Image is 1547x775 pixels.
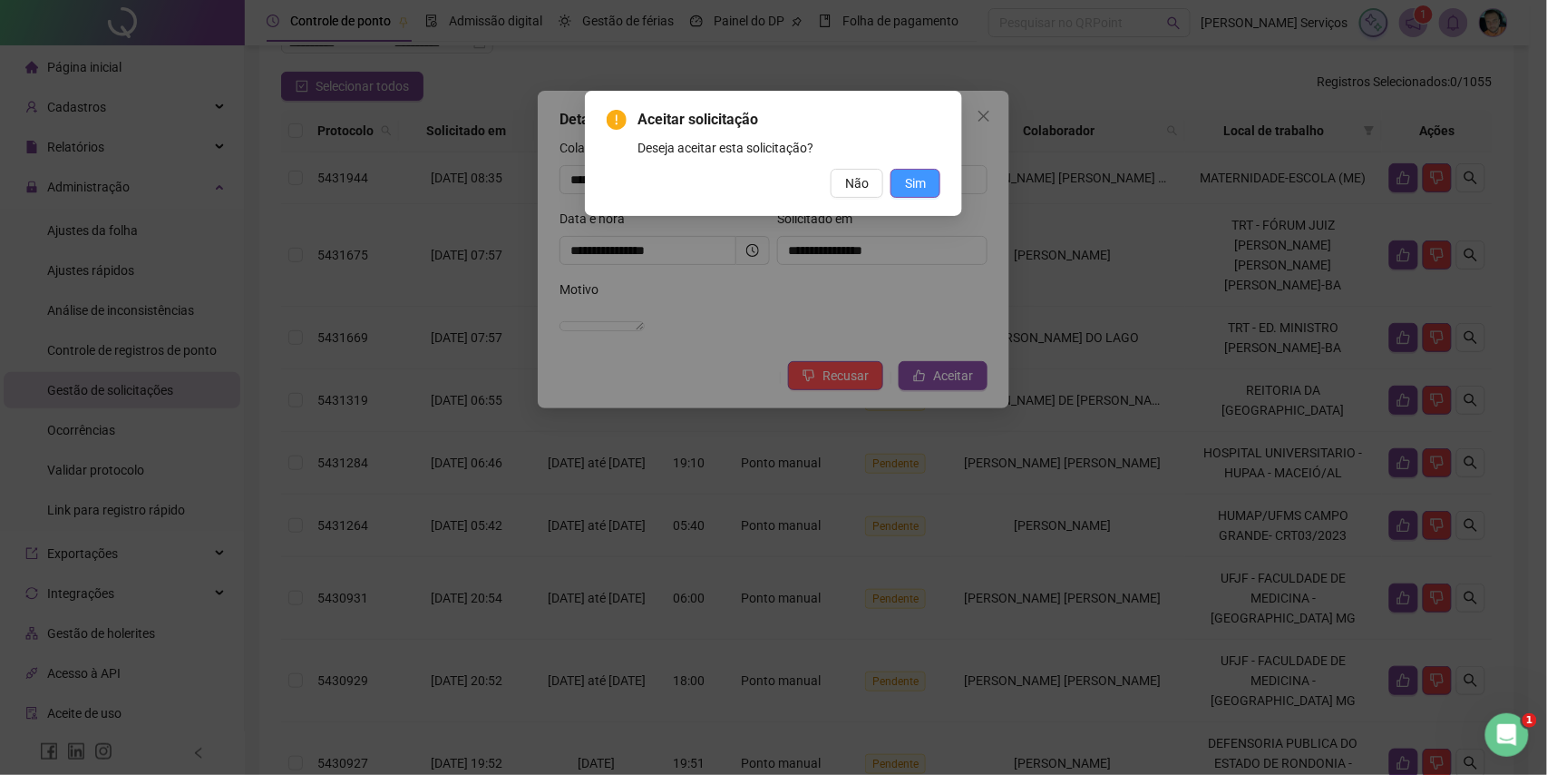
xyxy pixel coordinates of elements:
[607,110,627,130] span: exclamation-circle
[1523,713,1537,728] span: 1
[890,169,940,198] button: Sim
[637,138,940,158] div: Deseja aceitar esta solicitação?
[1485,713,1529,757] iframe: Intercom live chat
[905,173,926,193] span: Sim
[831,169,883,198] button: Não
[845,173,869,193] span: Não
[637,109,940,131] span: Aceitar solicitação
